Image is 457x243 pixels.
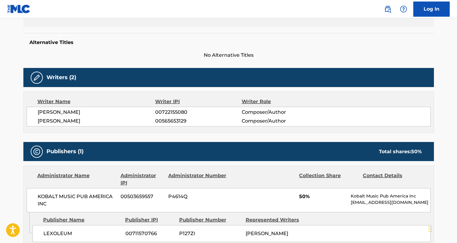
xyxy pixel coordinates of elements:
span: [PERSON_NAME] [38,117,155,125]
div: Writer Role [242,98,320,105]
span: 00722155080 [155,109,241,116]
iframe: Chat Widget [427,214,457,243]
div: Administrator Number [168,172,227,187]
span: KOBALT MUSIC PUB AMERICA INC [38,193,116,208]
div: Help [397,3,410,15]
div: Collection Share [299,172,358,187]
span: Composer/Author [242,117,320,125]
h5: Publishers (1) [46,148,84,155]
span: Composer/Author [242,109,320,116]
span: 00565653129 [155,117,241,125]
h5: Alternative Titles [29,39,428,46]
a: Log In [413,2,450,17]
img: MLC Logo [7,5,31,13]
span: 00503659557 [121,193,164,200]
p: Kobalt Music Pub America Inc [351,193,430,199]
div: Administrator Name [37,172,116,187]
span: P4614Q [168,193,227,200]
span: P127ZI [179,230,241,237]
span: 00711570766 [125,230,175,237]
div: Writer IPI [155,98,242,105]
div: Publisher IPI [125,216,175,224]
span: No Alternative Titles [23,52,434,59]
img: Writers [33,74,40,81]
div: Total shares: [379,148,422,155]
span: 50% [299,193,346,200]
img: help [400,5,407,13]
span: 50 % [411,149,422,154]
div: Contact Details [363,172,422,187]
img: search [384,5,391,13]
div: Writer Name [37,98,155,105]
div: Administrator IPI [121,172,164,187]
div: Publisher Name [43,216,121,224]
div: Drag [428,220,432,238]
a: Public Search [382,3,394,15]
span: [PERSON_NAME] [246,231,288,236]
span: LEXOLEUM [43,230,121,237]
span: [PERSON_NAME] [38,109,155,116]
h5: Writers (2) [46,74,76,81]
div: Publisher Number [179,216,241,224]
p: [EMAIL_ADDRESS][DOMAIN_NAME] [351,199,430,206]
img: Publishers [33,148,40,155]
div: Represented Writers [246,216,308,224]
